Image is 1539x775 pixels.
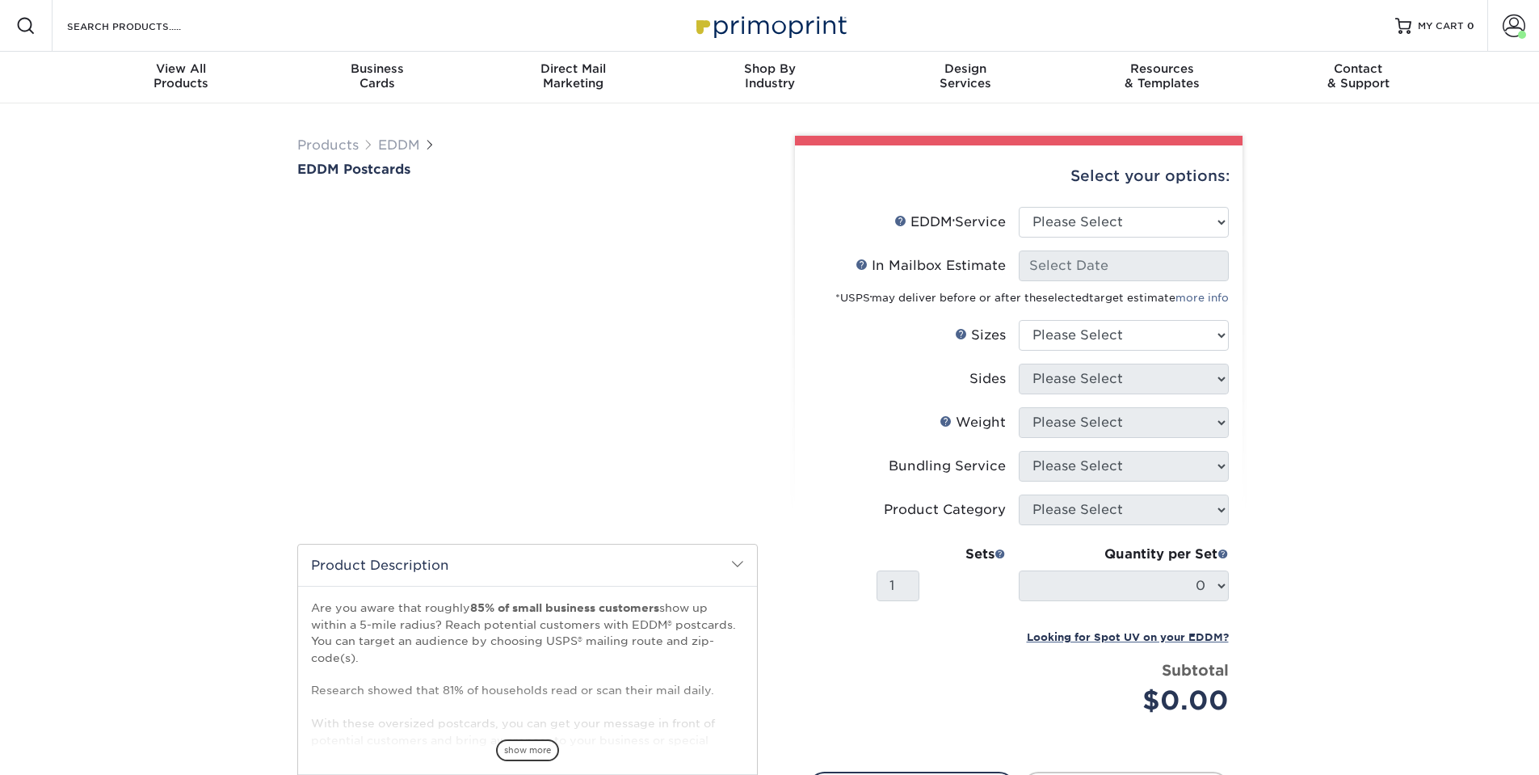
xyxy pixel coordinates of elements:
div: Sides [969,369,1006,389]
img: Primoprint [689,8,851,43]
div: EDDM Service [894,213,1006,232]
span: MY CART [1418,19,1464,33]
div: Sets [877,545,1006,564]
a: Contact& Support [1260,52,1457,103]
strong: 85% of small business customers [470,601,659,614]
span: Contact [1260,61,1457,76]
h2: Product Description [298,545,757,586]
a: Resources& Templates [1064,52,1260,103]
div: Bundling Service [889,457,1006,476]
div: $0.00 [1031,681,1229,720]
span: Design [868,61,1064,76]
div: Weight [940,413,1006,432]
div: Product Category [884,500,1006,520]
div: Services [868,61,1064,91]
sup: ® [870,295,872,300]
div: & Templates [1064,61,1260,91]
span: Direct Mail [475,61,671,76]
sup: ® [952,218,955,225]
img: EDDM 04 [561,486,602,526]
img: EDDM 01 [399,486,439,526]
span: selected [1042,292,1089,304]
span: View All [83,61,280,76]
div: Cards [279,61,475,91]
div: Marketing [475,61,671,91]
strong: Subtotal [1162,661,1229,679]
div: Industry [671,61,868,91]
a: more info [1175,292,1229,304]
a: DesignServices [868,52,1064,103]
a: Looking for Spot UV on your EDDM? [1027,629,1229,644]
div: In Mailbox Estimate [856,256,1006,276]
img: EDDM 03 [507,486,548,526]
span: Resources [1064,61,1260,76]
a: EDDM [378,137,420,153]
a: EDDM Postcards [297,162,758,177]
span: Business [279,61,475,76]
a: View AllProducts [83,52,280,103]
div: Sizes [955,326,1006,345]
span: EDDM Postcards [297,162,410,177]
a: BusinessCards [279,52,475,103]
div: Select your options: [808,145,1230,207]
a: Shop ByIndustry [671,52,868,103]
img: EDDM 05 [616,486,656,526]
div: Quantity per Set [1019,545,1229,564]
div: Products [83,61,280,91]
input: SEARCH PRODUCTS..... [65,16,223,36]
input: Select Date [1019,251,1229,281]
small: Looking for Spot UV on your EDDM? [1027,631,1229,643]
span: 0 [1467,20,1474,32]
small: *USPS may deliver before or after the target estimate [835,292,1229,304]
img: EDDM 02 [453,486,494,526]
a: Products [297,137,359,153]
div: & Support [1260,61,1457,91]
span: Shop By [671,61,868,76]
span: show more [496,739,559,761]
a: Direct MailMarketing [475,52,671,103]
